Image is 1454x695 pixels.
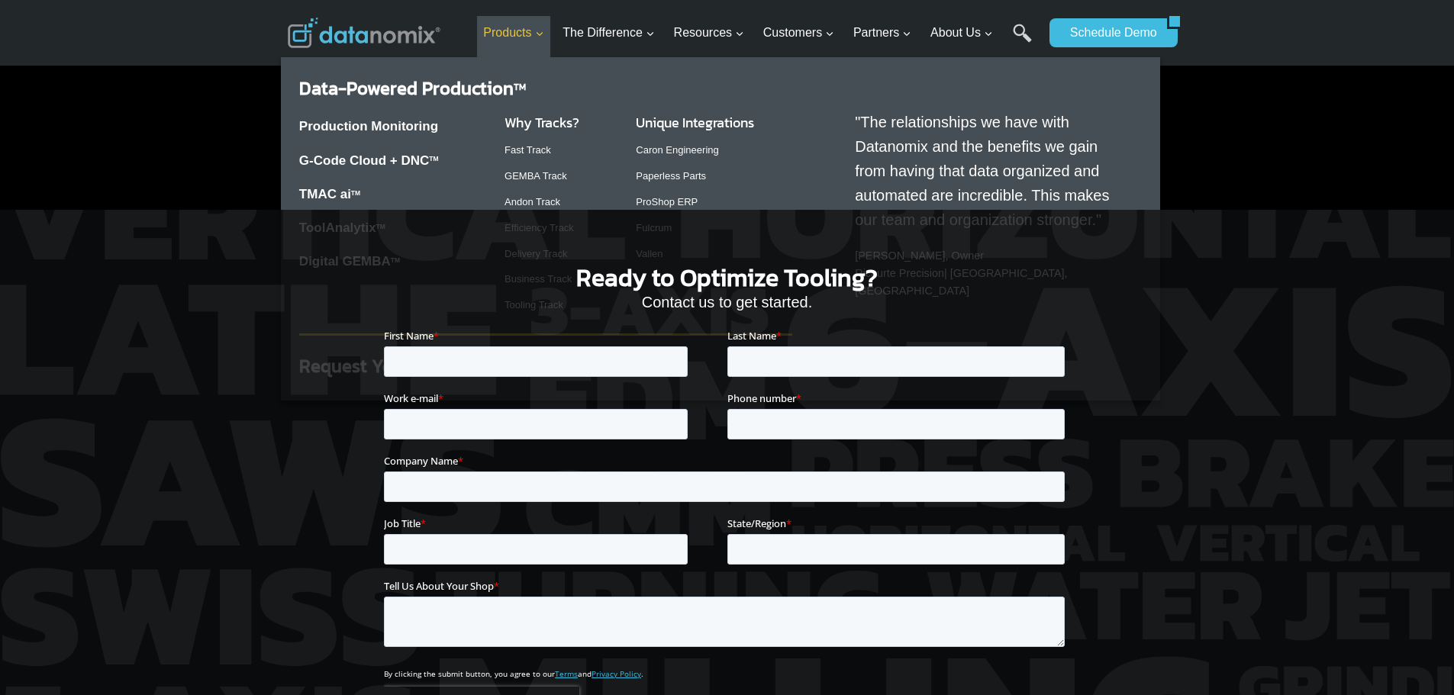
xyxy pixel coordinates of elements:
iframe: Chat Widget [1378,622,1454,695]
span: Products [483,23,543,43]
a: TMAC aiTM [299,187,360,201]
img: Datanomix [288,18,440,48]
span: About Us [930,23,993,43]
p: "The relationships we have with Datanomix and the benefits we gain from having that data organize... [855,110,1127,232]
sup: TM [514,80,526,94]
span: Ready to Optimize Tooling? [576,259,878,296]
a: Caron Engineering [636,144,718,156]
sup: TM [351,189,360,197]
span: Contact us to get started. [642,294,812,310]
a: Fast Track [505,144,551,156]
span: Customers [763,23,834,43]
nav: Primary Navigation [477,8,1042,58]
a: Why Tracks? [505,112,579,133]
h3: Unique Integrations [636,112,792,133]
a: Search [1013,24,1032,58]
a: Schedule Demo [1049,18,1167,47]
a: Data-Powered ProductionTM [299,75,526,101]
span: Partners [853,23,911,43]
span: The Difference [563,23,655,43]
span: Resources [674,23,744,43]
a: G-Code Cloud + DNCTM [299,153,439,168]
a: Production Monitoring [299,119,438,134]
